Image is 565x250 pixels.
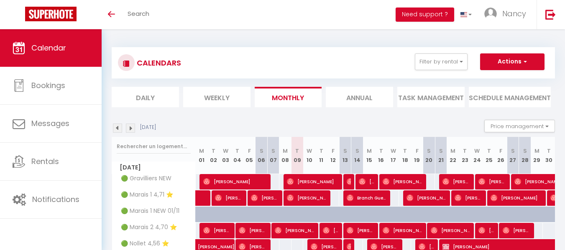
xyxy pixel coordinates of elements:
abbr: M [367,147,372,155]
img: ... [484,8,497,20]
input: Rechercher un logement... [117,139,191,154]
abbr: F [499,147,502,155]
abbr: F [332,147,335,155]
th: 06 [256,137,268,174]
th: 24 [471,137,483,174]
abbr: T [235,147,239,155]
span: [PERSON_NAME] [491,190,543,206]
abbr: M [199,147,204,155]
button: Filter by rental [415,53,468,70]
th: 12 [327,137,340,174]
th: 23 [459,137,471,174]
span: [PERSON_NAME] [215,190,243,206]
th: 10 [303,137,315,174]
button: Need support ? [396,8,454,22]
span: [PERSON_NAME] [347,222,375,238]
abbr: W [474,147,480,155]
span: [PERSON_NAME] [287,174,340,189]
span: [PERSON_NAME] [431,222,471,238]
th: 16 [375,137,387,174]
th: 27 [507,137,519,174]
span: [PERSON_NAME] [323,222,339,238]
th: 11 [315,137,327,174]
span: 🟢 Marais 1 4,71 ⭐️ [113,190,175,199]
abbr: M [534,147,539,155]
span: Branch Guenther [347,190,387,206]
span: Notifications [32,194,79,205]
th: 18 [399,137,411,174]
span: [PERSON_NAME] 请设置姓名 [478,174,507,189]
abbr: S [260,147,263,155]
span: Search [128,9,149,18]
th: 04 [231,137,243,174]
span: [PERSON_NAME] [406,190,447,206]
span: [PERSON_NAME] [478,222,495,238]
th: 03 [220,137,232,174]
th: 15 [363,137,375,174]
span: [PERSON_NAME] [383,174,423,189]
abbr: S [343,147,347,155]
li: Daily [112,87,179,107]
span: [PERSON_NAME] [239,222,267,238]
abbr: T [212,147,215,155]
th: 29 [531,137,543,174]
th: 17 [387,137,399,174]
th: 19 [411,137,423,174]
li: Task Management [397,87,465,107]
th: 25 [483,137,495,174]
li: Monthly [255,87,322,107]
span: [PERSON_NAME] [442,174,471,189]
button: Actions [480,53,545,70]
abbr: F [416,147,419,155]
abbr: T [295,147,299,155]
span: [PERSON_NAME] [287,190,327,206]
li: Annual [326,87,393,107]
th: 08 [279,137,291,174]
abbr: S [427,147,431,155]
abbr: F [248,147,251,155]
abbr: M [283,147,288,155]
th: 05 [243,137,256,174]
span: [PERSON_NAME] [PERSON_NAME] [203,222,232,238]
th: 20 [423,137,435,174]
p: [DATE] [140,124,156,131]
abbr: M [450,147,455,155]
span: [DATE] [112,162,195,174]
span: 🟢 Nollet 4,56 ⭐️ [113,239,171,248]
abbr: T [487,147,491,155]
abbr: T [320,147,323,155]
th: 14 [351,137,363,174]
th: 01 [196,137,208,174]
abbr: T [379,147,383,155]
span: 🟢 Gravilliers NEW [113,174,174,183]
span: [PERSON_NAME] [251,190,279,206]
th: 26 [495,137,507,174]
th: 13 [339,137,351,174]
span: [PERSON_NAME] [203,174,268,189]
abbr: T [463,147,467,155]
abbr: S [511,147,515,155]
span: Bookings [31,80,65,91]
span: Nancy [502,8,526,19]
span: 🟢 Marais 1 NEW 01/11 [113,207,182,216]
span: [PERSON_NAME] [503,222,531,238]
span: [PERSON_NAME] [455,190,483,206]
abbr: T [403,147,407,155]
abbr: W [307,147,312,155]
abbr: S [271,147,275,155]
th: 09 [291,137,304,174]
li: Weekly [183,87,251,107]
th: 30 [543,137,555,174]
th: 07 [267,137,279,174]
abbr: S [523,147,527,155]
abbr: S [439,147,443,155]
abbr: S [355,147,359,155]
th: 02 [207,137,220,174]
span: [PERSON_NAME] [347,174,351,189]
abbr: W [223,147,228,155]
img: logout [545,9,556,20]
span: Calendar [31,43,66,53]
span: [PERSON_NAME] [275,222,315,238]
span: 🟢 Marais 2 4,70 ⭐️ [113,223,179,232]
span: [PERSON_NAME] [PERSON_NAME] [359,174,375,189]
